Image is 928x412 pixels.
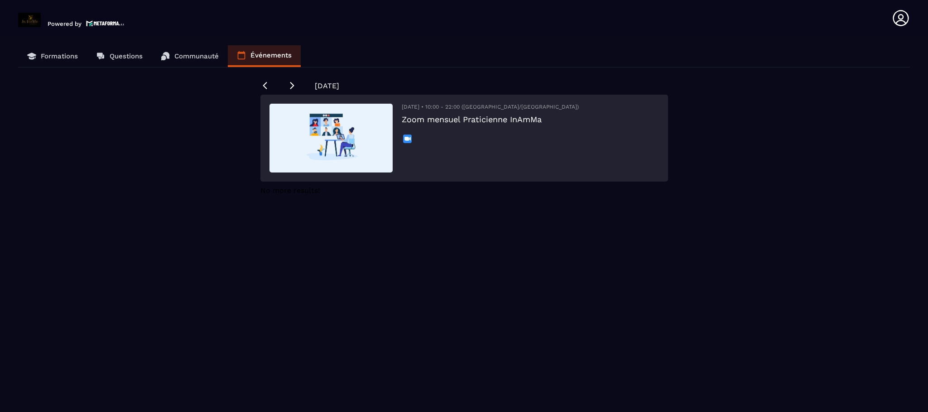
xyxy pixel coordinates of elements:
a: Questions [87,45,152,67]
span: [DATE] [315,81,339,90]
a: Formations [18,45,87,67]
span: [DATE] • 10:00 - 22:00 ([GEOGRAPHIC_DATA]/[GEOGRAPHIC_DATA]) [402,104,579,110]
span: No more results! [260,186,320,195]
img: logo-branding [18,13,41,27]
h3: Zoom mensuel Praticienne InAmMa [402,115,579,124]
a: Événements [228,45,301,67]
a: Communauté [152,45,228,67]
img: logo [86,19,124,27]
p: Événements [250,51,292,59]
p: Communauté [174,52,219,60]
p: Formations [41,52,78,60]
p: Powered by [48,20,82,27]
img: default event img [269,104,393,172]
p: Questions [110,52,143,60]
